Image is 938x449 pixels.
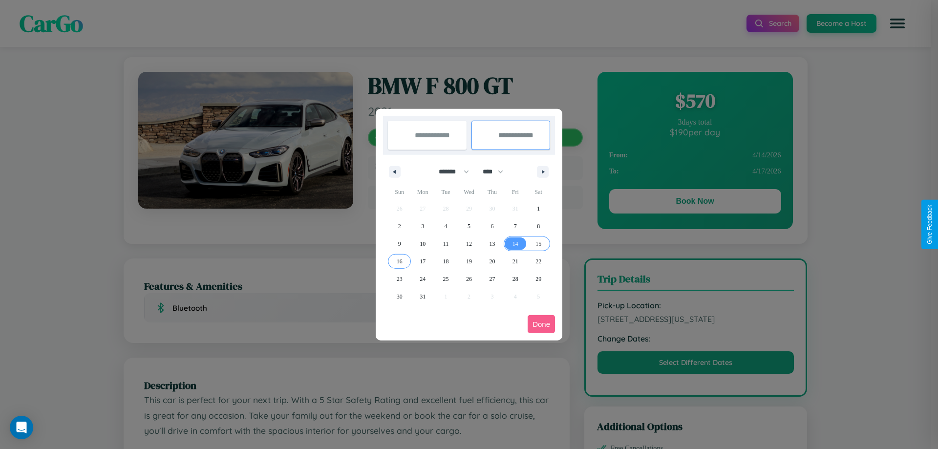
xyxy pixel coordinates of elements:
button: Done [528,315,555,333]
button: 16 [388,253,411,270]
button: 3 [411,217,434,235]
button: 13 [481,235,504,253]
span: 17 [420,253,426,270]
button: 6 [481,217,504,235]
span: 23 [397,270,403,288]
span: 3 [421,217,424,235]
span: 2 [398,217,401,235]
button: 1 [527,200,550,217]
button: 18 [434,253,457,270]
span: 5 [468,217,470,235]
button: 30 [388,288,411,305]
div: Open Intercom Messenger [10,416,33,439]
span: Thu [481,184,504,200]
span: 24 [420,270,426,288]
span: Fri [504,184,527,200]
button: 5 [457,217,480,235]
span: 8 [537,217,540,235]
button: 7 [504,217,527,235]
button: 26 [457,270,480,288]
button: 12 [457,235,480,253]
button: 21 [504,253,527,270]
button: 19 [457,253,480,270]
span: 25 [443,270,449,288]
span: 1 [537,200,540,217]
span: 21 [512,253,518,270]
span: 15 [535,235,541,253]
button: 14 [504,235,527,253]
button: 17 [411,253,434,270]
span: 30 [397,288,403,305]
button: 20 [481,253,504,270]
button: 23 [388,270,411,288]
span: 27 [489,270,495,288]
span: Mon [411,184,434,200]
button: 29 [527,270,550,288]
span: 16 [397,253,403,270]
span: 31 [420,288,426,305]
span: 4 [445,217,448,235]
button: 8 [527,217,550,235]
button: 2 [388,217,411,235]
span: 18 [443,253,449,270]
span: 19 [466,253,472,270]
span: 29 [535,270,541,288]
button: 9 [388,235,411,253]
span: 28 [512,270,518,288]
span: 20 [489,253,495,270]
button: 27 [481,270,504,288]
div: Give Feedback [926,205,933,244]
button: 28 [504,270,527,288]
span: 12 [466,235,472,253]
button: 31 [411,288,434,305]
button: 25 [434,270,457,288]
button: 11 [434,235,457,253]
span: 10 [420,235,426,253]
button: 22 [527,253,550,270]
span: 14 [512,235,518,253]
span: Tue [434,184,457,200]
button: 24 [411,270,434,288]
span: Sun [388,184,411,200]
span: 7 [514,217,517,235]
span: 22 [535,253,541,270]
button: 10 [411,235,434,253]
span: 11 [443,235,449,253]
button: 15 [527,235,550,253]
span: 26 [466,270,472,288]
span: 9 [398,235,401,253]
span: 6 [490,217,493,235]
span: 13 [489,235,495,253]
span: Sat [527,184,550,200]
span: Wed [457,184,480,200]
button: 4 [434,217,457,235]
